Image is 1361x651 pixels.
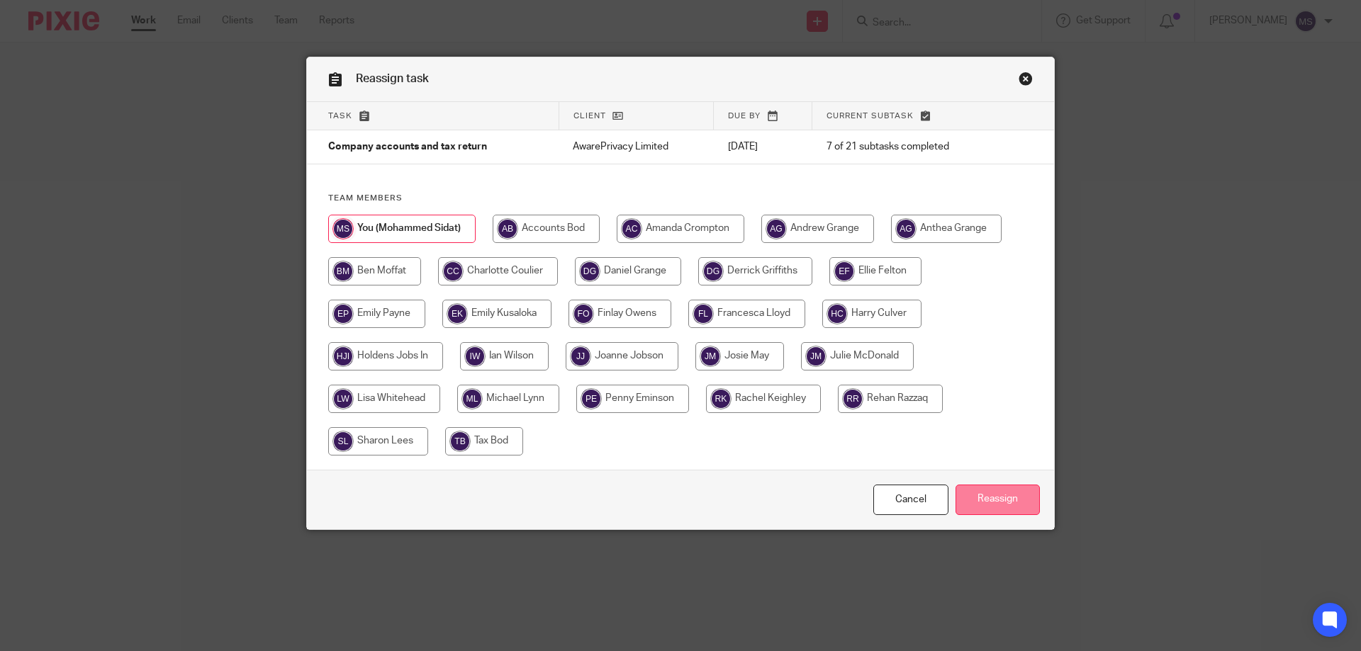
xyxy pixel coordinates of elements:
[1019,72,1033,91] a: Close this dialog window
[328,142,487,152] span: Company accounts and tax return
[328,112,352,120] span: Task
[873,485,948,515] a: Close this dialog window
[827,112,914,120] span: Current subtask
[573,112,606,120] span: Client
[956,485,1040,515] input: Reassign
[356,73,429,84] span: Reassign task
[573,140,700,154] p: AwarePrivacy Limited
[728,140,798,154] p: [DATE]
[812,130,1001,164] td: 7 of 21 subtasks completed
[728,112,761,120] span: Due by
[328,193,1033,204] h4: Team members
